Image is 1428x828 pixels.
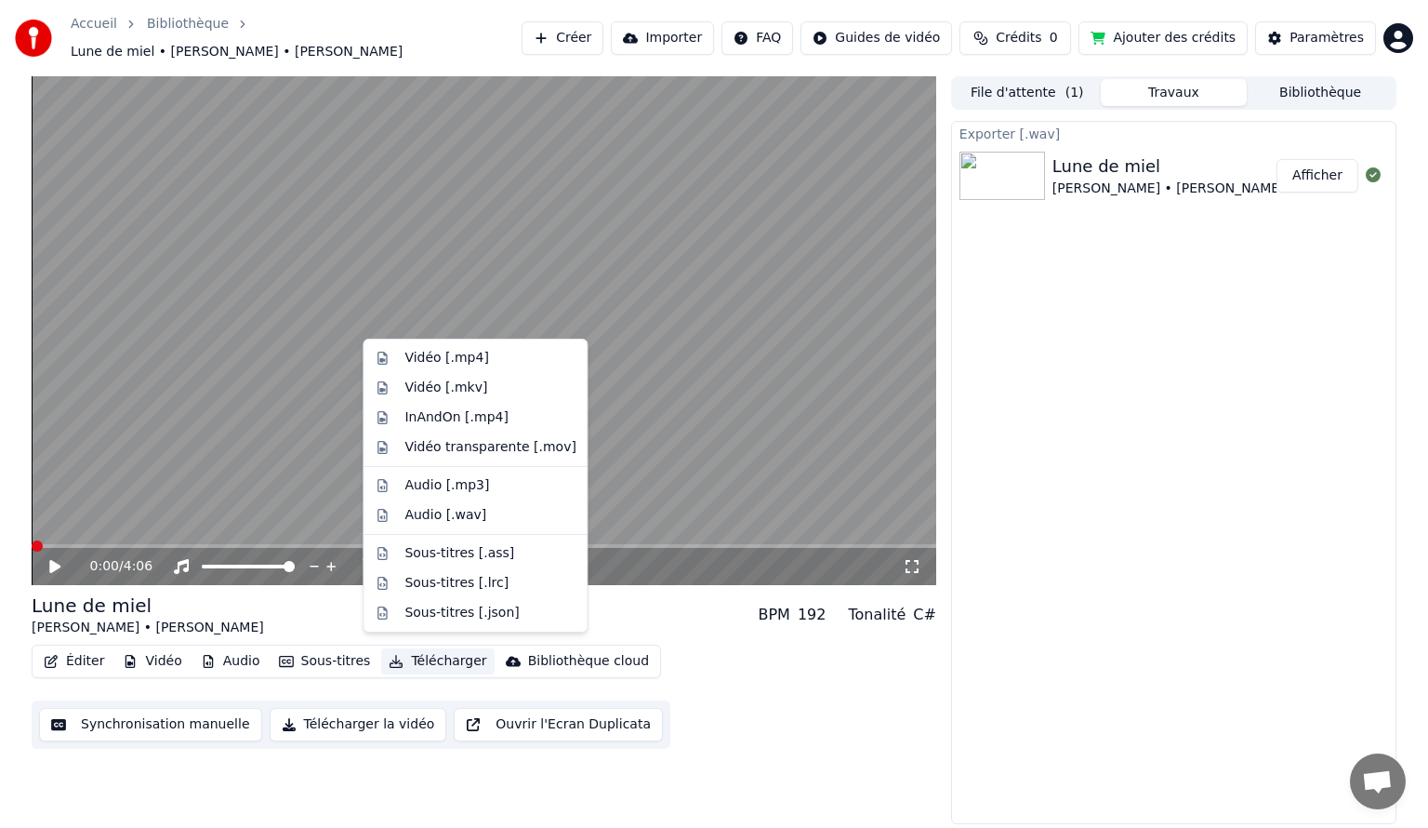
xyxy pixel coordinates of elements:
div: C# [913,604,936,626]
div: Sous-titres [.json] [404,604,519,622]
div: Audio [.mp3] [404,476,489,495]
div: BPM [758,604,789,626]
div: Lune de miel [32,593,264,619]
div: InAndOn [.mp4] [404,408,509,427]
a: Bibliothèque [147,15,229,33]
img: youka [15,20,52,57]
div: Tonalité [848,604,906,626]
div: [PERSON_NAME] • [PERSON_NAME] [32,619,264,637]
button: Vidéo [115,648,189,674]
div: Vidéo [.mkv] [404,379,487,397]
div: Vidéo [.mp4] [404,349,488,367]
button: Ouvrir l'Ecran Duplicata [454,708,663,741]
span: Crédits [996,29,1041,47]
span: 4:06 [124,557,152,576]
button: Sous-titres [271,648,378,674]
button: Afficher [1276,159,1358,193]
div: Sous-titres [.ass] [404,544,514,563]
div: Exporter [.wav] [952,122,1395,144]
button: Ajouter des crédits [1078,21,1248,55]
span: Lune de miel • [PERSON_NAME] • [PERSON_NAME] [71,43,403,61]
div: Bibliothèque cloud [528,652,649,671]
button: Télécharger la vidéo [270,708,447,741]
button: Crédits0 [959,21,1071,55]
button: FAQ [721,21,793,55]
div: / [90,557,135,576]
button: Télécharger [381,648,494,674]
span: 0 [1050,29,1058,47]
button: Travaux [1101,79,1248,106]
div: 192 [798,604,826,626]
button: Synchronisation manuelle [39,708,262,741]
span: ( 1 ) [1065,84,1084,102]
button: Guides de vidéo [800,21,952,55]
div: Paramètres [1289,29,1364,47]
button: File d'attente [954,79,1101,106]
div: Audio [.wav] [404,506,486,525]
div: Sous-titres [.lrc] [404,574,509,593]
button: Importer [611,21,714,55]
a: Accueil [71,15,117,33]
span: 0:00 [90,557,119,576]
div: Lune de miel [1052,154,1285,180]
button: Éditer [36,648,112,674]
a: Ouvrir le chat [1350,754,1406,809]
button: Paramètres [1255,21,1376,55]
button: Créer [522,21,603,55]
nav: breadcrumb [71,15,522,61]
div: Vidéo transparente [.mov] [404,438,575,457]
div: [PERSON_NAME] • [PERSON_NAME] [1052,180,1285,198]
button: Audio [193,648,268,674]
button: Bibliothèque [1247,79,1394,106]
